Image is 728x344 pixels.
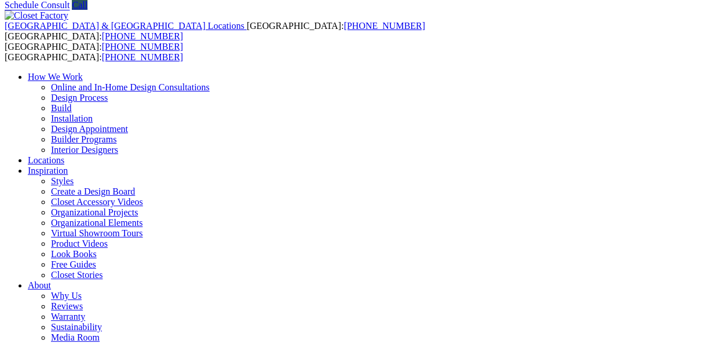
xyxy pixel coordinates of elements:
a: [PHONE_NUMBER] [102,31,183,41]
a: Build [51,103,72,113]
a: Design Appointment [51,124,128,134]
a: [PHONE_NUMBER] [102,42,183,52]
a: Online and In-Home Design Consultations [51,82,210,92]
a: [GEOGRAPHIC_DATA] & [GEOGRAPHIC_DATA] Locations [5,21,247,31]
img: Closet Factory [5,10,68,21]
a: Organizational Projects [51,207,138,217]
a: Reviews [51,301,83,311]
a: Closet Stories [51,270,103,280]
a: Look Books [51,249,97,259]
a: Closet Accessory Videos [51,197,143,207]
a: [PHONE_NUMBER] [102,52,183,62]
span: [GEOGRAPHIC_DATA] & [GEOGRAPHIC_DATA] Locations [5,21,244,31]
span: [GEOGRAPHIC_DATA]: [GEOGRAPHIC_DATA]: [5,21,425,41]
a: Virtual Showroom Tours [51,228,143,238]
a: Why Us [51,291,82,301]
span: [GEOGRAPHIC_DATA]: [GEOGRAPHIC_DATA]: [5,42,183,62]
a: Interior Designers [51,145,118,155]
a: Design Process [51,93,108,103]
a: About [28,280,51,290]
a: Organizational Elements [51,218,142,228]
a: Builder Programs [51,134,116,144]
a: Warranty [51,312,85,321]
a: Inspiration [28,166,68,175]
a: Sustainability [51,322,102,332]
a: How We Work [28,72,83,82]
a: Product Videos [51,239,108,248]
a: Media Room [51,332,100,342]
a: Styles [51,176,74,186]
a: Installation [51,114,93,123]
a: [PHONE_NUMBER] [343,21,425,31]
a: Create a Design Board [51,186,135,196]
a: Locations [28,155,64,165]
a: Free Guides [51,259,96,269]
